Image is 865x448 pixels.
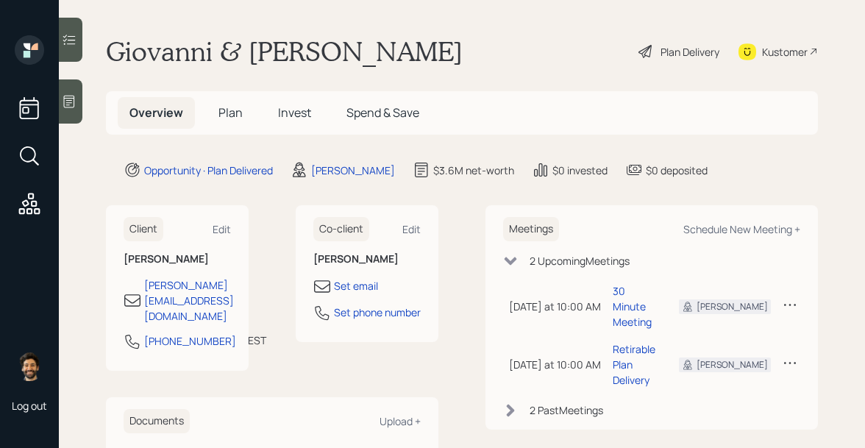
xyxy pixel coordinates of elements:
h1: Giovanni & [PERSON_NAME] [106,35,463,68]
div: Retirable Plan Delivery [613,341,655,388]
div: Kustomer [762,44,808,60]
div: Set phone number [334,305,421,320]
h6: Co-client [313,217,369,241]
div: Edit [213,222,231,236]
div: 30 Minute Meeting [613,283,655,330]
h6: Client [124,217,163,241]
div: Schedule New Meeting + [683,222,800,236]
div: Log out [12,399,47,413]
h6: Documents [124,409,190,433]
div: Upload + [380,414,421,428]
div: EST [248,333,266,348]
h6: Meetings [503,217,559,241]
div: [PERSON_NAME] [311,163,395,178]
h6: [PERSON_NAME] [124,253,231,266]
span: Spend & Save [346,104,419,121]
div: [PERSON_NAME] [697,358,768,371]
div: [PERSON_NAME] [697,300,768,313]
div: $0 invested [552,163,608,178]
div: $3.6M net-worth [433,163,514,178]
div: Plan Delivery [661,44,719,60]
div: [PHONE_NUMBER] [144,333,236,349]
div: $0 deposited [646,163,708,178]
div: Set email [334,278,378,294]
div: 2 Upcoming Meeting s [530,253,630,269]
div: Opportunity · Plan Delivered [144,163,273,178]
div: Edit [402,222,421,236]
span: Overview [129,104,183,121]
div: 2 Past Meeting s [530,402,603,418]
h6: [PERSON_NAME] [313,253,421,266]
span: Invest [278,104,311,121]
div: [DATE] at 10:00 AM [509,299,601,314]
div: [DATE] at 10:00 AM [509,357,601,372]
img: eric-schwartz-headshot.png [15,352,44,381]
span: Plan [218,104,243,121]
div: [PERSON_NAME][EMAIL_ADDRESS][DOMAIN_NAME] [144,277,234,324]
